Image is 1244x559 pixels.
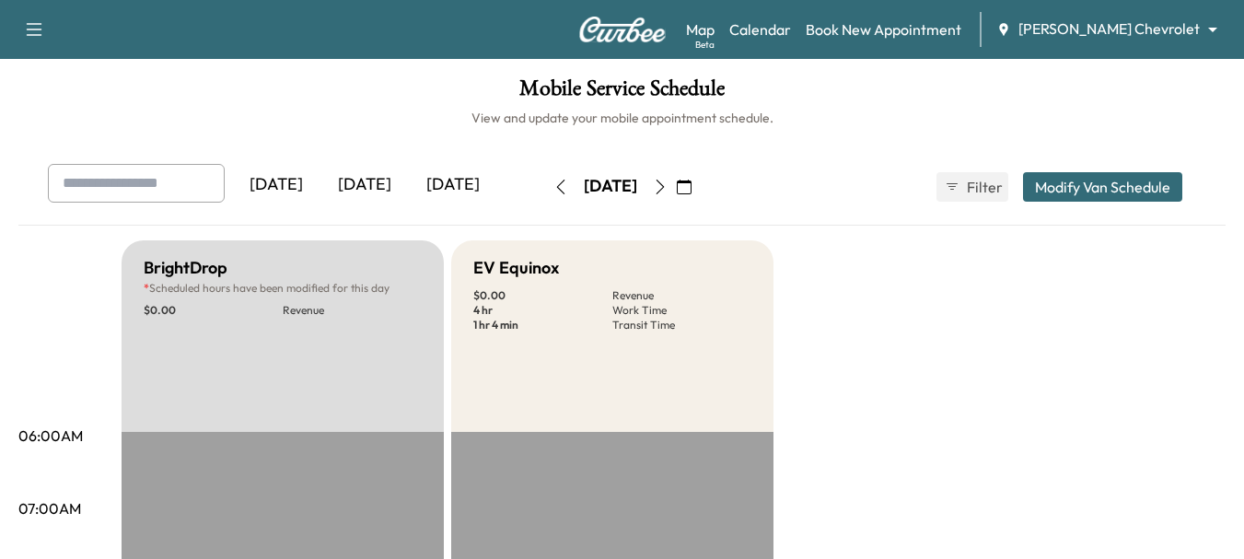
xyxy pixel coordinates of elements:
[18,109,1226,127] h6: View and update your mobile appointment schedule.
[967,176,1000,198] span: Filter
[473,255,559,281] h5: EV Equinox
[1018,18,1200,40] span: [PERSON_NAME] Chevrolet
[409,164,497,206] div: [DATE]
[584,175,637,198] div: [DATE]
[144,303,283,318] p: $ 0.00
[18,425,83,447] p: 06:00AM
[283,303,422,318] p: Revenue
[144,255,227,281] h5: BrightDrop
[144,281,422,296] p: Scheduled hours have been modified for this day
[612,303,751,318] p: Work Time
[612,318,751,332] p: Transit Time
[232,164,320,206] div: [DATE]
[578,17,667,42] img: Curbee Logo
[473,318,612,332] p: 1 hr 4 min
[806,18,961,41] a: Book New Appointment
[18,77,1226,109] h1: Mobile Service Schedule
[473,288,612,303] p: $ 0.00
[473,303,612,318] p: 4 hr
[1023,172,1182,202] button: Modify Van Schedule
[729,18,791,41] a: Calendar
[686,18,715,41] a: MapBeta
[320,164,409,206] div: [DATE]
[936,172,1008,202] button: Filter
[18,497,81,519] p: 07:00AM
[695,38,715,52] div: Beta
[612,288,751,303] p: Revenue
